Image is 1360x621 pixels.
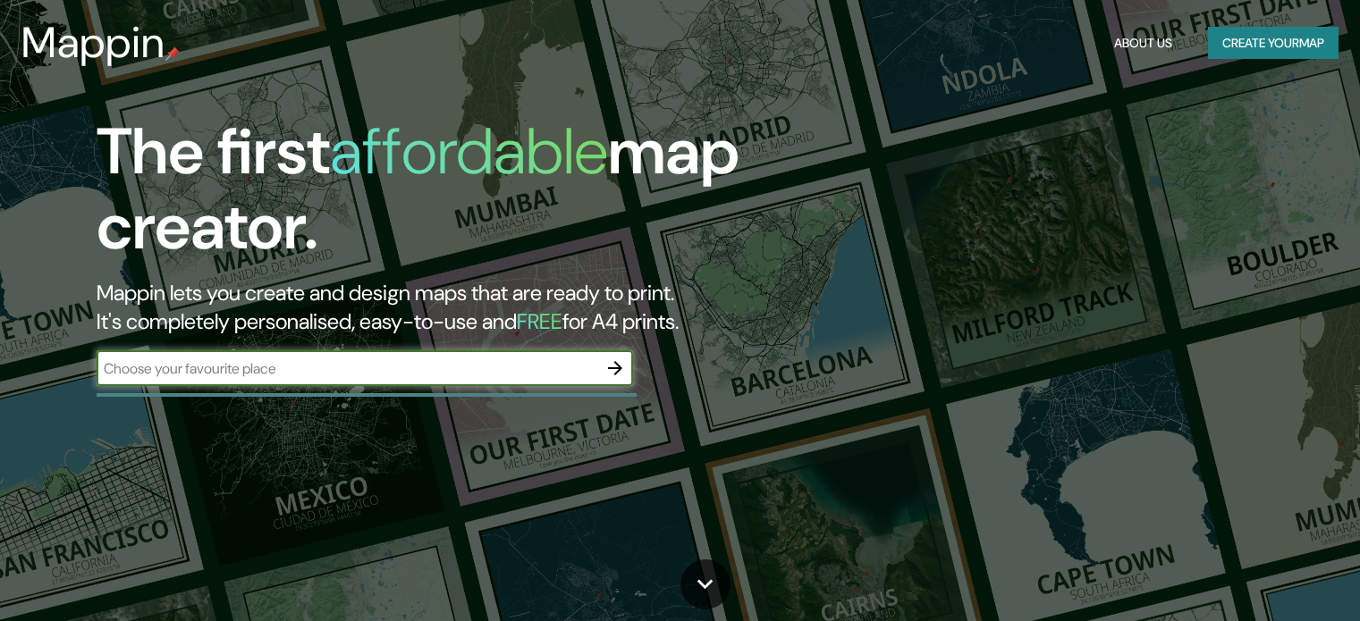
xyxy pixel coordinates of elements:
h1: affordable [330,110,608,193]
h3: Mappin [21,18,165,68]
button: Create yourmap [1208,27,1339,60]
button: About Us [1107,27,1179,60]
h5: FREE [517,307,562,335]
h2: Mappin lets you create and design maps that are ready to print. It's completely personalised, eas... [97,279,777,336]
img: mappin-pin [165,46,180,61]
input: Choose your favourite place [97,358,597,379]
h1: The first map creator. [97,114,777,279]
